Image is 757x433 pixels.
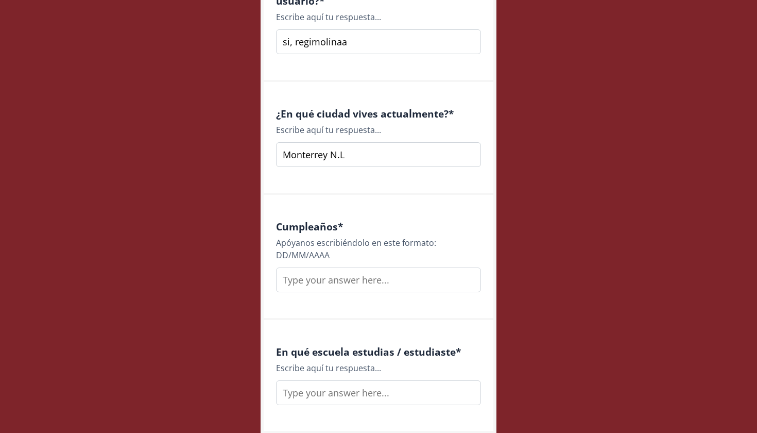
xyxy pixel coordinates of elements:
[276,108,481,120] h4: ¿En qué ciudad vives actualmente? *
[276,237,481,261] div: Apóyanos escribiéndolo en este formato: DD/MM/AAAA
[276,29,481,54] input: Type your answer here...
[276,380,481,405] input: Type your answer here...
[276,221,481,232] h4: Cumpleaños *
[276,346,481,358] h4: En qué escuela estudias / estudiaste *
[276,268,481,292] input: Type your answer here...
[276,124,481,136] div: Escribe aquí tu respuesta...
[276,362,481,374] div: Escribe aquí tu respuesta...
[276,11,481,23] div: Escribe aquí tu respuesta...
[276,142,481,167] input: Type your answer here...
